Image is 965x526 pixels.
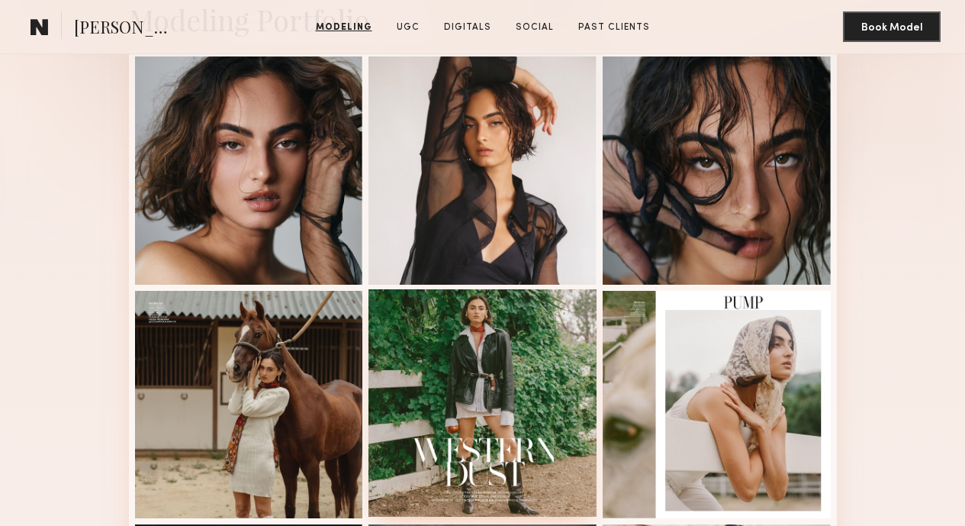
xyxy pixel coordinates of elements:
[510,21,560,34] a: Social
[310,21,378,34] a: Modeling
[438,21,497,34] a: Digitals
[843,20,941,33] a: Book Model
[391,21,426,34] a: UGC
[74,15,180,42] span: [PERSON_NAME]
[843,11,941,42] button: Book Model
[572,21,656,34] a: Past Clients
